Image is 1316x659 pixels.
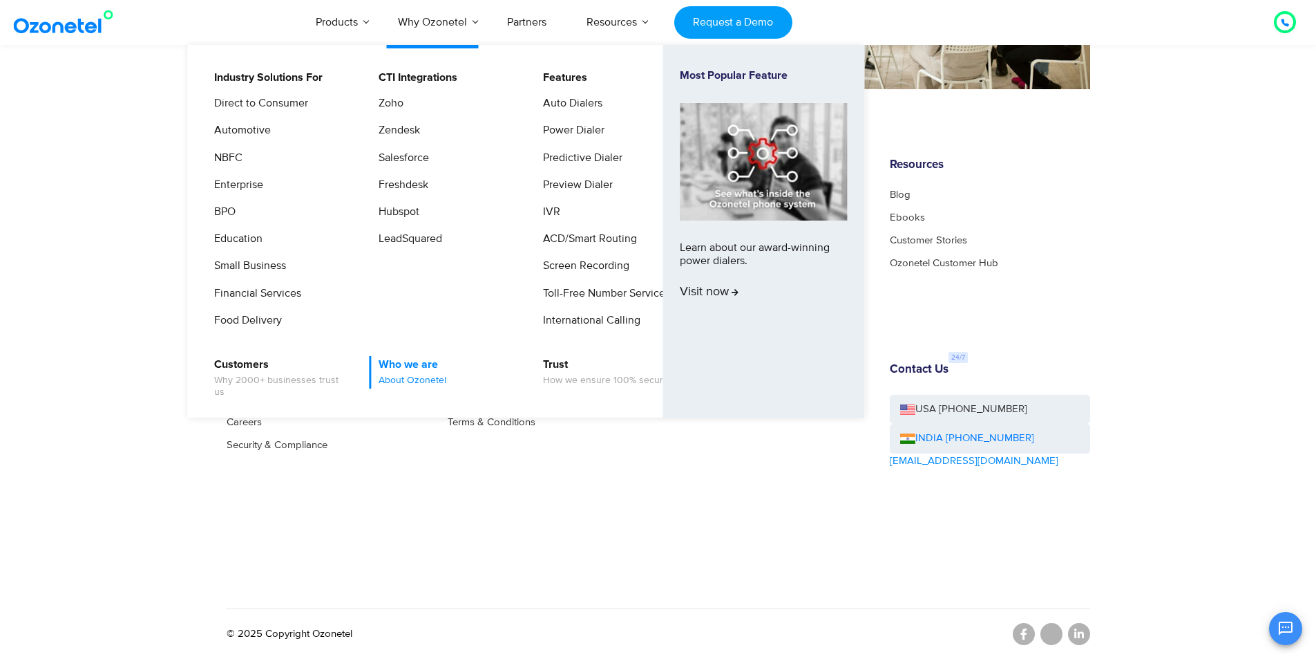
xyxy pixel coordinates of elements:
[890,158,1090,172] h6: Resources
[890,395,1090,425] a: USA [PHONE_NUMBER]
[205,176,265,194] a: Enterprise
[379,375,446,387] span: About Ozonetel
[680,69,847,393] a: Most Popular FeatureLearn about our award-winning power dialers.Visit now
[680,103,847,220] img: phone-system-min.jpg
[370,122,422,139] a: Zendesk
[534,356,675,389] a: TrustHow we ensure 100% security
[534,95,604,112] a: Auto Dialers
[370,230,444,248] a: LeadSquared
[890,363,948,377] h6: Contact Us
[205,95,310,112] a: Direct to Consumer
[227,417,262,427] a: Careers
[205,149,245,167] a: NBFC
[205,312,284,329] a: Food Delivery
[890,235,967,245] a: Customer Stories
[370,69,459,86] a: CTI Integrations
[370,149,431,167] a: Salesforce
[370,95,406,112] a: Zoho
[1269,612,1302,645] button: Open chat
[534,230,639,248] a: ACD/Smart Routing
[890,189,910,200] a: Blog
[370,176,430,194] a: Freshdesk
[205,356,352,400] a: CustomersWhy 2000+ businesses trust us
[890,454,1058,470] a: [EMAIL_ADDRESS][DOMAIN_NAME]
[900,431,1034,447] a: INDIA [PHONE_NUMBER]
[900,434,915,444] img: ind-flag.png
[448,417,535,427] a: Terms & Conditions
[890,258,998,268] a: Ozonetel Customer Hub
[674,6,792,39] a: Request a Demo
[370,356,448,389] a: Who we areAbout Ozonetel
[214,375,350,398] span: Why 2000+ businesses trust us
[890,212,925,223] a: Ebooks
[534,69,589,86] a: Features
[534,176,615,194] a: Preview Dialer
[205,122,273,139] a: Automotive
[534,203,562,221] a: IVR
[534,285,672,302] a: Toll-Free Number Services
[227,626,352,642] p: © 2025 Copyright Ozonetel
[534,149,624,167] a: Predictive Dialer
[370,203,421,221] a: Hubspot
[680,285,738,300] span: Visit now
[205,203,238,221] a: BPO
[205,285,303,302] a: Financial Services
[205,257,288,275] a: Small Business
[543,375,673,387] span: How we ensure 100% security
[205,230,265,248] a: Education
[900,405,915,415] img: us-flag.png
[205,69,325,86] a: Industry Solutions For
[227,440,327,450] a: Security & Compliance
[534,257,631,275] a: Screen Recording
[534,122,607,139] a: Power Dialer
[534,312,642,329] a: International Calling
